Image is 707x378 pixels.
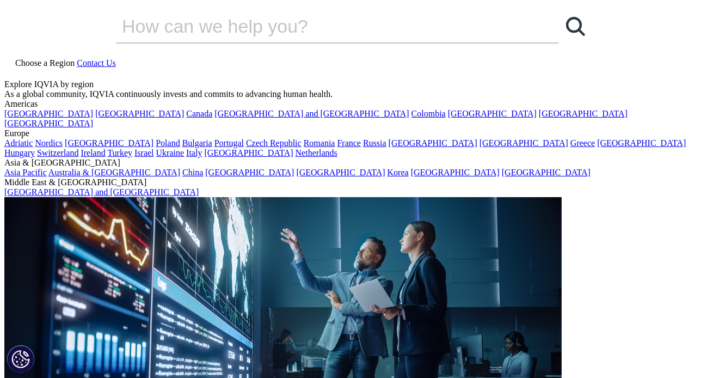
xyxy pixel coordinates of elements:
a: [GEOGRAPHIC_DATA] and [GEOGRAPHIC_DATA] [4,187,199,197]
a: [GEOGRAPHIC_DATA] [411,168,500,177]
input: Search [115,10,528,42]
a: [GEOGRAPHIC_DATA] [479,138,568,148]
div: Asia & [GEOGRAPHIC_DATA] [4,158,703,168]
div: Explore IQVIA by region [4,80,703,89]
a: Greece [570,138,595,148]
span: Choose a Region [15,58,75,68]
div: Americas [4,99,703,109]
a: [GEOGRAPHIC_DATA] [95,109,184,118]
a: Australia & [GEOGRAPHIC_DATA] [48,168,180,177]
a: Ukraine [156,148,185,157]
a: [GEOGRAPHIC_DATA] and [GEOGRAPHIC_DATA] [214,109,409,118]
a: [GEOGRAPHIC_DATA] [597,138,686,148]
a: [GEOGRAPHIC_DATA] [65,138,153,148]
a: Portugal [214,138,244,148]
a: Russia [363,138,386,148]
a: Korea [388,168,409,177]
a: [GEOGRAPHIC_DATA] [539,109,628,118]
a: [GEOGRAPHIC_DATA] [4,109,93,118]
a: Czech Republic [246,138,302,148]
a: Canada [186,109,212,118]
a: [GEOGRAPHIC_DATA] [502,168,591,177]
div: Middle East & [GEOGRAPHIC_DATA] [4,178,703,187]
a: Contact Us [77,58,116,68]
a: [GEOGRAPHIC_DATA] [204,148,293,157]
a: [GEOGRAPHIC_DATA] [297,168,385,177]
a: France [337,138,361,148]
a: Turkey [107,148,132,157]
a: Netherlands [296,148,337,157]
div: Europe [4,129,703,138]
a: Italy [186,148,202,157]
a: Israel [134,148,154,157]
a: Bulgaria [182,138,212,148]
a: [GEOGRAPHIC_DATA] [205,168,294,177]
a: Asia Pacific [4,168,47,177]
a: Search [559,10,592,42]
a: China [182,168,203,177]
a: [GEOGRAPHIC_DATA] [389,138,477,148]
a: Colombia [411,109,446,118]
button: Cookies Settings [7,345,34,373]
a: Romania [304,138,335,148]
a: Adriatic [4,138,33,148]
a: [GEOGRAPHIC_DATA] [448,109,537,118]
a: Hungary [4,148,35,157]
a: Nordics [35,138,63,148]
a: [GEOGRAPHIC_DATA] [4,119,93,128]
a: Ireland [81,148,105,157]
div: As a global community, IQVIA continuously invests and commits to advancing human health. [4,89,703,99]
svg: Search [566,17,585,36]
a: Poland [156,138,180,148]
a: Switzerland [37,148,78,157]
